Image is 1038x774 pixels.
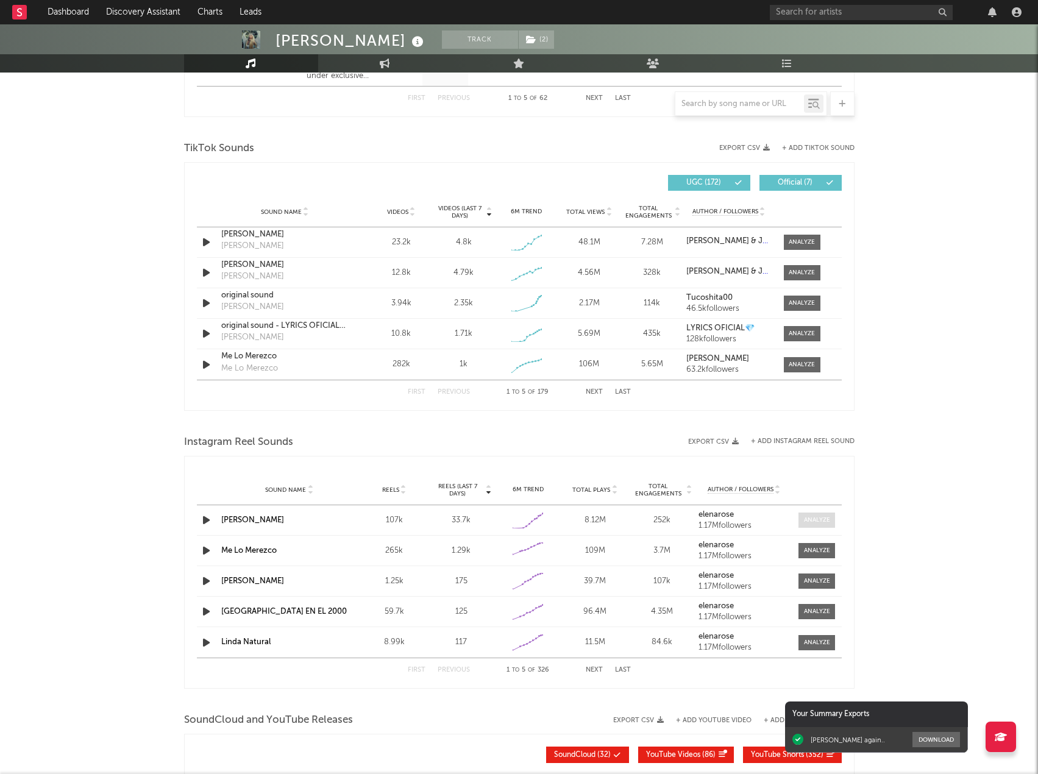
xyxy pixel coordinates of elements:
span: Reels [382,486,399,494]
button: Next [586,667,603,673]
span: Total Engagements [624,205,673,219]
strong: [PERSON_NAME] [686,355,749,363]
span: to [512,389,519,395]
div: 1.29k [431,545,492,557]
div: [PERSON_NAME] [221,259,349,271]
span: YouTube Shorts [751,751,804,759]
div: 8.12M [564,514,625,527]
span: Total Plays [572,486,610,494]
div: [PERSON_NAME] [221,240,284,252]
div: 1.71k [455,328,472,340]
a: [PERSON_NAME] [221,229,349,241]
div: 117 [431,636,492,648]
span: Videos (last 7 days) [435,205,485,219]
a: [PERSON_NAME] & JQuiles [686,268,771,276]
span: Sound Name [265,486,306,494]
span: Author / Followers [708,486,773,494]
div: 4.79k [453,267,474,279]
span: of [528,667,535,673]
div: 4.56M [561,267,617,279]
strong: elenarose [699,602,734,610]
button: Previous [438,667,470,673]
div: 1 5 179 [494,385,561,400]
div: 3.94k [373,297,430,310]
strong: elenarose [699,541,734,549]
a: elenarose [699,633,790,641]
div: [PERSON_NAME] [275,30,427,51]
div: 3.7M [631,545,692,557]
span: ( 352 ) [751,751,823,759]
div: 5.69M [561,328,617,340]
div: [PERSON_NAME] [221,332,284,344]
span: YouTube Videos [646,751,700,759]
div: 84.6k [631,636,692,648]
strong: elenarose [699,572,734,580]
span: ( 86 ) [646,751,716,759]
span: SoundCloud [554,751,595,759]
button: + Add TikTok Sound [782,145,855,152]
a: elenarose [699,511,790,519]
button: + Add TikTok Sound [770,145,855,152]
button: + Add YouTube Video [676,717,752,724]
input: Search for artists [770,5,953,20]
a: original sound - LYRICS OFICIAL💎 [221,320,349,332]
strong: [PERSON_NAME] & JQuiles [686,237,786,245]
a: [PERSON_NAME] [221,577,284,585]
a: Linda Natural [221,638,271,646]
div: 1k [460,358,467,371]
div: 125 [431,606,492,618]
a: [PERSON_NAME] & JQuiles [686,237,771,246]
span: ( 2 ) [518,30,555,49]
div: 1.25k [364,575,425,588]
span: Instagram Reel Sounds [184,435,293,450]
div: 4.35M [631,606,692,618]
div: 435k [624,328,680,340]
div: 109M [564,545,625,557]
input: Search by song name or URL [675,99,804,109]
div: 4.8k [456,236,472,249]
button: YouTube Videos(86) [638,747,734,763]
span: Reels (last 7 days) [431,483,485,497]
a: elenarose [699,541,790,550]
div: 1.17M followers [699,522,790,530]
div: 1.17M followers [699,644,790,652]
div: 96.4M [564,606,625,618]
div: 128k followers [686,335,771,344]
div: 48.1M [561,236,617,249]
button: Track [442,30,518,49]
div: 8.99k [364,636,425,648]
div: [PERSON_NAME] [221,301,284,313]
a: elenarose [699,572,790,580]
span: ( 32 ) [554,751,611,759]
div: Me Lo Merezco [221,363,278,375]
span: UGC ( 172 ) [676,179,732,186]
button: Next [586,389,603,396]
div: 1.17M followers [699,613,790,622]
a: original sound [221,289,349,302]
button: Export CSV [719,144,770,152]
button: + Add SoundCloud Song [764,717,855,724]
div: 7.28M [624,236,680,249]
button: Last [615,667,631,673]
span: Sound Name [261,208,302,216]
div: [PERSON_NAME] again.. [811,736,885,744]
div: 1 5 326 [494,663,561,678]
div: [PERSON_NAME] [221,271,284,283]
span: Total Views [566,208,605,216]
button: SoundCloud(32) [546,747,629,763]
div: 10.8k [373,328,430,340]
button: (2) [519,30,554,49]
button: First [408,667,425,673]
a: [GEOGRAPHIC_DATA] EN EL 2000 [221,608,347,616]
a: LYRICS OFICIAL💎 [686,324,771,333]
button: Previous [438,389,470,396]
div: 23.2k [373,236,430,249]
button: UGC(172) [668,175,750,191]
div: 6M Trend [498,485,559,494]
div: 1.17M followers [699,583,790,591]
div: 328k [624,267,680,279]
div: Me Lo Merezco [221,350,349,363]
button: First [408,389,425,396]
